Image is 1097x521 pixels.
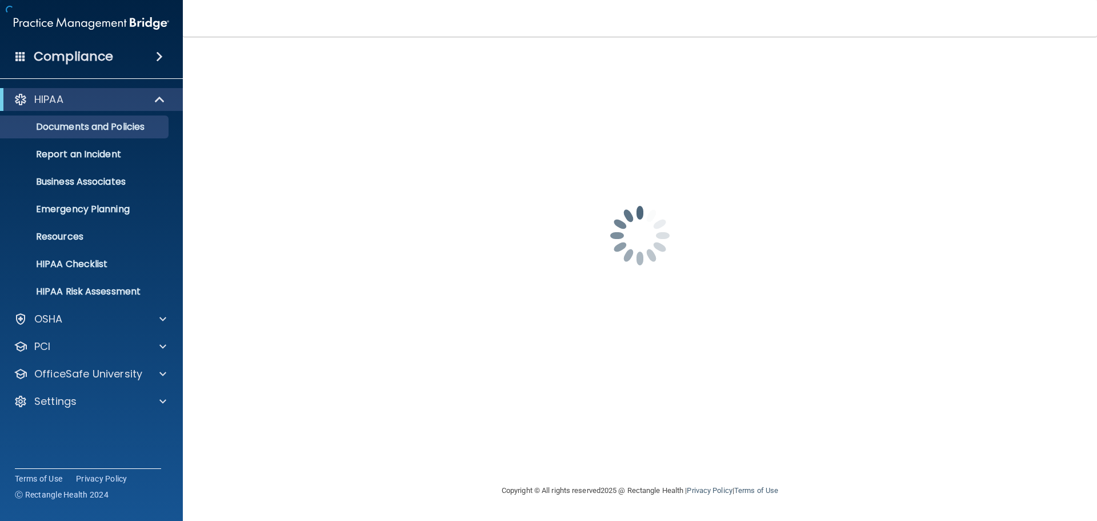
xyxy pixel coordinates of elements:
img: spinner.e123f6fc.gif [583,178,697,293]
p: Report an Incident [7,149,163,160]
p: Documents and Policies [7,121,163,133]
a: Privacy Policy [76,473,127,484]
a: OfficeSafe University [14,367,166,381]
p: HIPAA Risk Assessment [7,286,163,297]
p: HIPAA [34,93,63,106]
a: Terms of Use [734,486,778,495]
p: Emergency Planning [7,204,163,215]
h4: Compliance [34,49,113,65]
div: Copyright © All rights reserved 2025 @ Rectangle Health | | [431,472,848,509]
a: Privacy Policy [687,486,732,495]
p: OfficeSafe University [34,367,142,381]
a: HIPAA [14,93,166,106]
p: OSHA [34,312,63,326]
p: HIPAA Checklist [7,258,163,270]
span: Ⓒ Rectangle Health 2024 [15,489,109,500]
a: OSHA [14,312,166,326]
a: Settings [14,395,166,408]
a: Terms of Use [15,473,62,484]
p: Resources [7,231,163,242]
p: Settings [34,395,77,408]
p: PCI [34,340,50,353]
p: Business Associates [7,176,163,188]
a: PCI [14,340,166,353]
img: PMB logo [14,12,169,35]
